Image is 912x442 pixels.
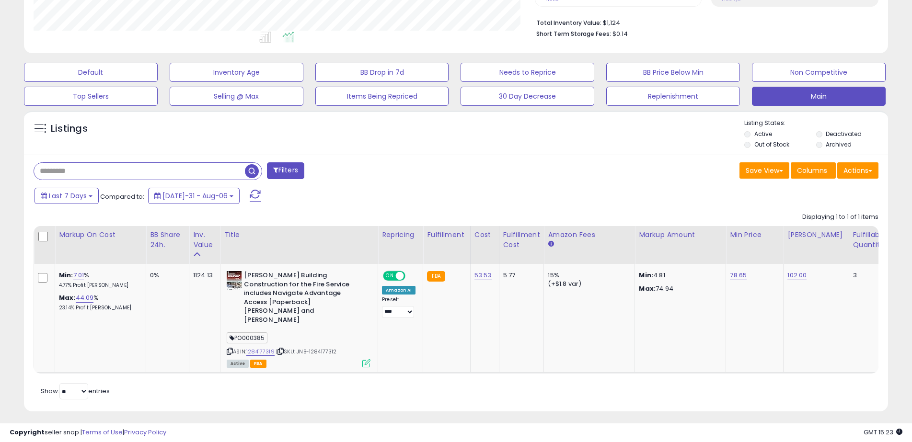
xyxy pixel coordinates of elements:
a: Privacy Policy [124,428,166,437]
div: 5.77 [503,271,537,280]
span: Last 7 Days [49,191,87,201]
a: 7.01 [73,271,84,280]
h5: Listings [51,122,88,136]
div: Cost [474,230,495,240]
div: Amazon Fees [548,230,631,240]
div: BB Share 24h. [150,230,185,250]
strong: Copyright [10,428,45,437]
button: Default [24,63,158,82]
div: 15% [548,271,627,280]
b: Min: [59,271,73,280]
button: Items Being Repriced [315,87,449,106]
div: Fulfillment [427,230,466,240]
div: seller snap | | [10,428,166,437]
label: Deactivated [826,130,862,138]
button: BB Price Below Min [606,63,740,82]
b: [PERSON_NAME] Building Construction for the Fire Service includes Navigate Advantage Access [Pape... [244,271,360,327]
p: 74.94 [639,284,718,293]
span: All listings currently available for purchase on Amazon [227,360,249,368]
div: Markup on Cost [59,230,142,240]
div: Min Price [730,230,779,240]
button: Needs to Reprice [461,63,594,82]
span: | SKU: JNB-1284177312 [276,348,337,355]
button: Save View [739,162,789,179]
a: 78.65 [730,271,747,280]
button: Non Competitive [752,63,886,82]
div: [PERSON_NAME] [787,230,844,240]
span: Columns [797,166,827,175]
div: % [59,271,139,289]
div: Preset: [382,296,416,318]
div: Title [224,230,374,240]
label: Active [754,130,772,138]
p: Listing States: [744,119,888,128]
b: Short Term Storage Fees: [536,30,611,38]
small: Amazon Fees. [548,240,554,249]
label: Archived [826,140,852,148]
span: OFF [404,272,419,280]
div: ASIN: [227,271,370,366]
div: Repricing [382,230,419,240]
b: Max: [59,293,76,302]
span: $0.14 [612,29,628,38]
a: 53.53 [474,271,492,280]
div: 3 [853,271,883,280]
button: Inventory Age [170,63,303,82]
div: 1124.13 [193,271,213,280]
span: ON [384,272,396,280]
div: 0% [150,271,182,280]
div: Fulfillment Cost [503,230,540,250]
b: Total Inventory Value: [536,19,601,27]
button: Columns [791,162,836,179]
button: [DATE]-31 - Aug-06 [148,188,240,204]
button: BB Drop in 7d [315,63,449,82]
button: Last 7 Days [35,188,99,204]
span: [DATE]-31 - Aug-06 [162,191,228,201]
button: Selling @ Max [170,87,303,106]
a: 102.00 [787,271,807,280]
small: FBA [427,271,445,282]
label: Out of Stock [754,140,789,148]
strong: Min: [639,271,653,280]
button: 30 Day Decrease [461,87,594,106]
button: Replenishment [606,87,740,106]
a: 44.09 [76,293,94,303]
span: PO000385 [227,332,267,343]
p: 4.81 [639,271,718,280]
div: Displaying 1 to 1 of 1 items [802,213,878,222]
th: The percentage added to the cost of goods (COGS) that forms the calculator for Min & Max prices. [55,226,146,264]
a: Terms of Use [82,428,123,437]
span: FBA [250,360,266,368]
div: Fulfillable Quantity [853,230,886,250]
div: (+$1.8 var) [548,280,627,288]
div: Amazon AI [382,286,416,295]
button: Actions [837,162,878,179]
div: % [59,294,139,311]
span: Compared to: [100,192,144,201]
p: 4.77% Profit [PERSON_NAME] [59,282,139,289]
p: 23.14% Profit [PERSON_NAME] [59,305,139,311]
button: Main [752,87,886,106]
strong: Max: [639,284,656,293]
span: Show: entries [41,386,110,396]
div: Markup Amount [639,230,722,240]
a: 1284177319 [246,348,275,356]
img: 51CtLYQsplL._SL40_.jpg [227,271,242,290]
button: Top Sellers [24,87,158,106]
button: Filters [267,162,304,179]
li: $1,124 [536,16,871,28]
div: Inv. value [193,230,216,250]
span: 2025-08-14 15:23 GMT [864,428,902,437]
